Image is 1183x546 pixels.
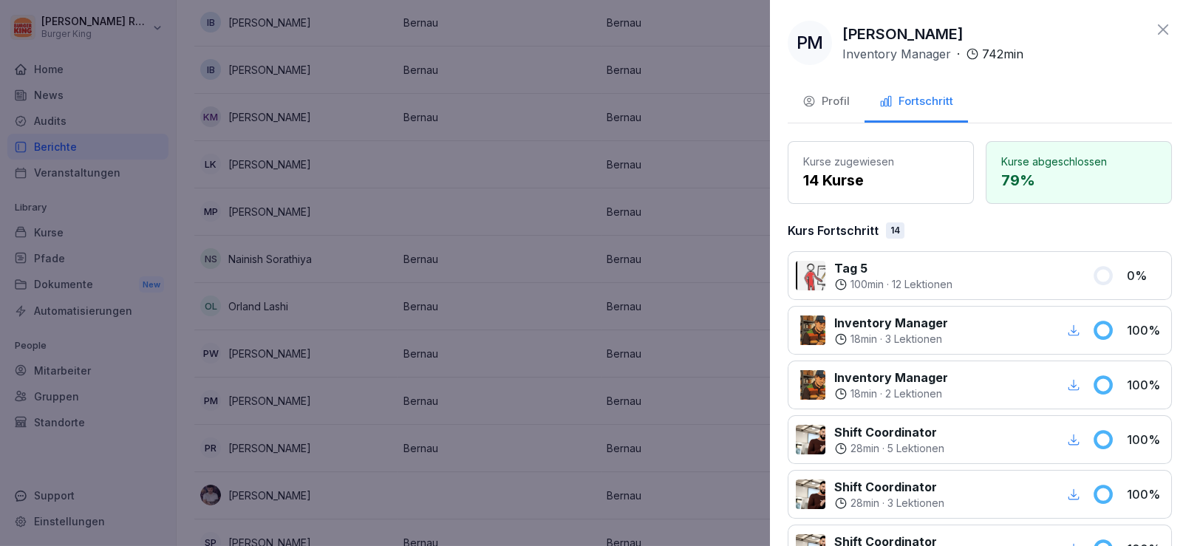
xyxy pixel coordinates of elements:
p: Shift Coordinator [834,423,944,441]
p: [PERSON_NAME] [842,23,964,45]
p: 79 % [1001,169,1156,191]
div: Fortschritt [879,93,953,110]
p: 18 min [850,332,877,347]
div: PM [788,21,832,65]
p: 18 min [850,386,877,401]
p: Kurse zugewiesen [803,154,958,169]
p: Tag 5 [834,259,952,277]
p: 12 Lektionen [892,277,952,292]
p: 28 min [850,441,879,456]
div: · [834,277,952,292]
p: 100 % [1127,321,1164,339]
div: 14 [886,222,904,239]
p: 3 Lektionen [885,332,942,347]
p: 14 Kurse [803,169,958,191]
button: Fortschritt [865,83,968,123]
p: Kurse abgeschlossen [1001,154,1156,169]
p: Inventory Manager [834,369,948,386]
p: 0 % [1127,267,1164,284]
p: 100 min [850,277,884,292]
p: 742 min [982,45,1023,63]
p: Kurs Fortschritt [788,222,879,239]
p: 100 % [1127,431,1164,448]
p: Inventory Manager [842,45,951,63]
p: 100 % [1127,485,1164,503]
p: 5 Lektionen [887,441,944,456]
div: · [834,386,948,401]
p: 28 min [850,496,879,511]
p: 3 Lektionen [887,496,944,511]
p: Inventory Manager [834,314,948,332]
div: · [834,332,948,347]
p: 100 % [1127,376,1164,394]
div: · [834,441,944,456]
div: Profil [802,93,850,110]
p: 2 Lektionen [885,386,942,401]
div: · [842,45,1023,63]
div: · [834,496,944,511]
p: Shift Coordinator [834,478,944,496]
button: Profil [788,83,865,123]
